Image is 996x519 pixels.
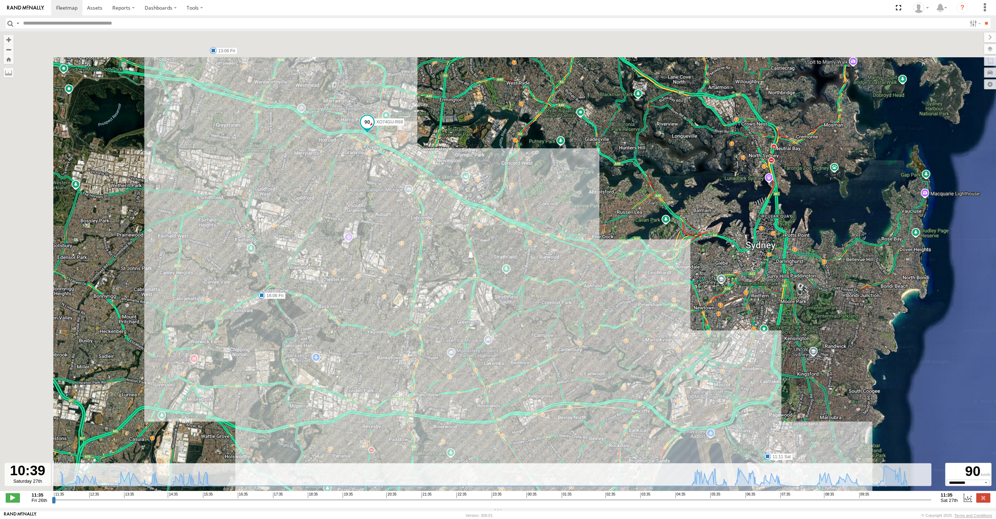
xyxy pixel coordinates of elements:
[238,492,248,498] span: 16:35
[343,492,353,498] span: 19:35
[273,492,283,498] span: 17:35
[4,44,14,54] button: Zoom out
[89,492,99,498] span: 12:35
[168,492,178,498] span: 14:35
[859,492,869,498] span: 09:35
[308,492,318,498] span: 18:35
[32,498,47,503] span: Fri 26th Sep 2025
[32,492,47,498] strong: 11:35
[466,513,493,518] div: Version: 308.01
[780,492,790,498] span: 07:35
[526,492,536,498] span: 00:35
[941,498,958,503] span: Sat 27th Sep 2025
[640,492,650,498] span: 03:35
[54,492,64,498] span: 11:35
[941,492,958,498] strong: 11:35
[946,464,990,479] div: 90
[767,454,793,460] label: 11:11 Sat
[4,512,37,519] a: Visit our Website
[605,492,615,498] span: 02:35
[4,68,14,78] label: Measure
[976,493,990,502] label: Close
[492,492,502,498] span: 23:35
[422,492,432,498] span: 21:35
[203,492,213,498] span: 15:35
[124,492,134,498] span: 13:35
[745,492,755,498] span: 06:35
[675,492,685,498] span: 04:35
[984,79,996,89] label: Map Settings
[4,35,14,44] button: Zoom in
[921,513,992,518] div: © Copyright 2025 -
[562,492,572,498] span: 01:35
[710,492,720,498] span: 05:35
[824,492,834,498] span: 08:35
[911,2,931,13] div: Quang MAC
[386,492,396,498] span: 20:35
[957,2,968,14] i: ?
[15,18,21,28] label: Search Query
[6,493,20,502] label: Play/Stop
[967,18,982,28] label: Search Filter Options
[376,119,403,124] span: XO74GU-R69
[7,5,44,10] img: rand-logo.svg
[213,48,237,54] label: 13:06 Fri
[4,54,14,64] button: Zoom Home
[954,513,992,518] a: Terms and Conditions
[456,492,466,498] span: 22:35
[262,292,285,299] label: 16:06 Fri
